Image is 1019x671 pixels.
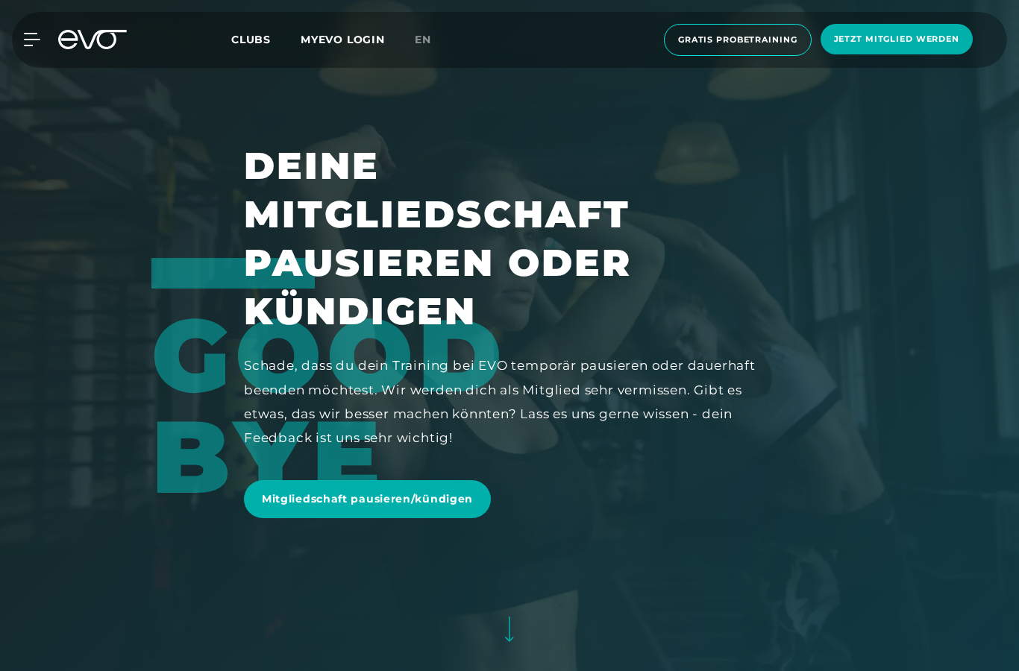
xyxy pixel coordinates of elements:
[834,33,959,45] span: Jetzt Mitglied werden
[816,24,977,56] a: Jetzt Mitglied werden
[262,491,473,507] span: Mitgliedschaft pausieren/kündigen
[244,142,775,335] h1: Deine Mitgliedschaft pausieren oder kündigen
[678,34,797,46] span: Gratis Probetraining
[244,480,491,518] a: Mitgliedschaft pausieren/kündigen
[244,353,775,450] div: Schade, dass du dein Training bei EVO temporär pausieren oder dauerhaft beenden möchtest. Wir wer...
[151,258,796,508] div: Good Bye
[415,31,449,48] a: en
[301,33,385,46] a: MYEVO LOGIN
[231,33,271,46] span: Clubs
[231,32,301,46] a: Clubs
[659,24,816,56] a: Gratis Probetraining
[415,33,431,46] span: en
